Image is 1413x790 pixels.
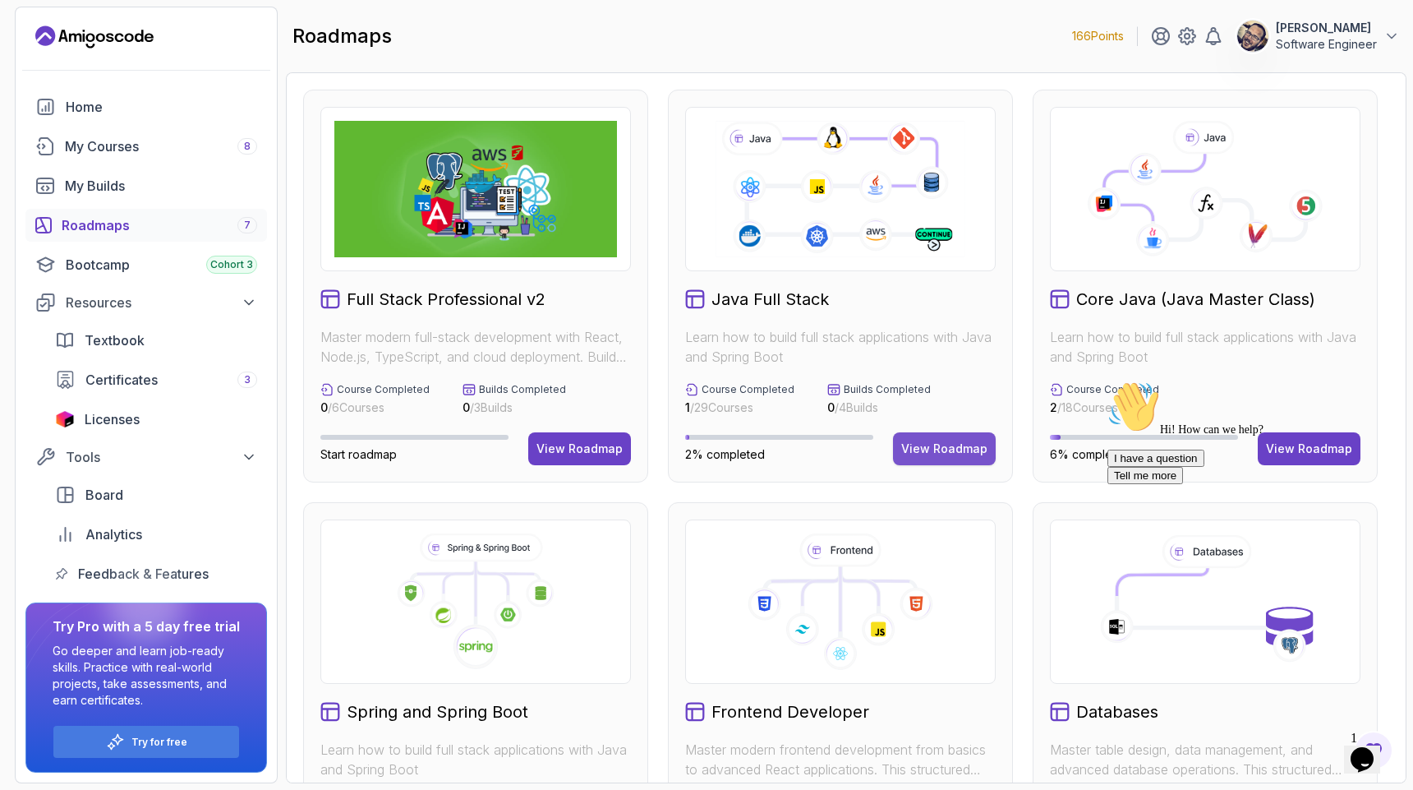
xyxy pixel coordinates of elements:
span: Licenses [85,409,140,429]
a: board [45,478,267,511]
button: View Roadmap [528,432,631,465]
p: Software Engineer [1276,36,1377,53]
a: analytics [45,518,267,551]
p: Master modern frontend development from basics to advanced React applications. This structured le... [685,740,996,779]
div: My Builds [65,176,257,196]
a: courses [25,130,267,163]
p: Course Completed [1066,383,1159,396]
h2: Databases [1076,700,1158,723]
button: Tell me more [7,93,82,110]
button: Try for free [53,725,240,759]
button: Resources [25,288,267,317]
p: Learn how to build full stack applications with Java and Spring Boot [685,327,996,367]
div: 👋Hi! How can we help?I have a questionTell me more [7,7,302,110]
p: Course Completed [702,383,794,396]
button: I have a question [7,76,104,93]
span: Certificates [85,370,158,390]
span: Analytics [85,524,142,544]
p: Master modern full-stack development with React, Node.js, TypeScript, and cloud deployment. Build... [320,327,631,367]
p: / 29 Courses [685,400,794,416]
span: 2% completed [685,447,765,461]
span: 6% completed [1050,447,1130,461]
p: Builds Completed [844,383,931,396]
a: certificates [45,363,267,396]
span: Textbook [85,330,145,350]
div: Home [66,97,257,117]
span: Feedback & Features [78,564,209,584]
img: user profile image [1237,21,1268,52]
span: 0 [463,400,470,414]
h2: roadmaps [292,23,392,49]
h2: Full Stack Professional v2 [347,288,545,311]
p: 166 Points [1072,28,1124,44]
a: builds [25,169,267,202]
p: / 18 Courses [1050,400,1159,416]
div: Tools [66,447,257,467]
a: bootcamp [25,248,267,281]
div: My Courses [65,136,257,156]
a: roadmaps [25,209,267,242]
span: 1 [685,400,690,414]
div: Bootcamp [66,255,257,275]
p: / 3 Builds [463,400,566,416]
p: Learn how to build full stack applications with Java and Spring Boot [320,740,631,779]
img: Full Stack Professional v2 [334,121,617,257]
span: Start roadmap [320,447,397,461]
p: Course Completed [337,383,430,396]
h2: Frontend Developer [711,700,869,723]
h2: Java Full Stack [711,288,829,311]
span: 3 [244,373,251,386]
span: Board [85,485,123,505]
h2: Spring and Spring Boot [347,700,528,723]
div: View Roadmap [901,441,987,457]
button: Tools [25,442,267,472]
div: Resources [66,293,257,312]
iframe: chat widget [1344,724,1397,774]
p: / 4 Builds [827,400,931,416]
img: :wave: [7,7,59,59]
p: / 6 Courses [320,400,430,416]
a: licenses [45,403,267,436]
iframe: chat widget [1101,374,1397,716]
p: Go deeper and learn job-ready skills. Practice with real-world projects, take assessments, and ea... [53,643,240,709]
a: feedback [45,557,267,590]
p: [PERSON_NAME] [1276,20,1377,36]
span: Hi! How can we help? [7,49,163,62]
p: Master table design, data management, and advanced database operations. This structured learning ... [1050,740,1360,779]
div: View Roadmap [536,441,623,457]
span: 7 [244,219,251,232]
p: Builds Completed [479,383,566,396]
a: Try for free [131,736,187,749]
span: 2 [1050,400,1057,414]
a: home [25,90,267,123]
a: Landing page [35,24,154,50]
div: Roadmaps [62,215,257,235]
span: 8 [244,140,251,153]
span: 0 [827,400,835,414]
img: jetbrains icon [55,411,75,427]
button: user profile image[PERSON_NAME]Software Engineer [1236,20,1400,53]
p: Learn how to build full stack applications with Java and Spring Boot [1050,327,1360,367]
span: 0 [320,400,328,414]
h2: Core Java (Java Master Class) [1076,288,1315,311]
span: Cohort 3 [210,258,253,271]
button: View Roadmap [893,432,996,465]
a: textbook [45,324,267,357]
